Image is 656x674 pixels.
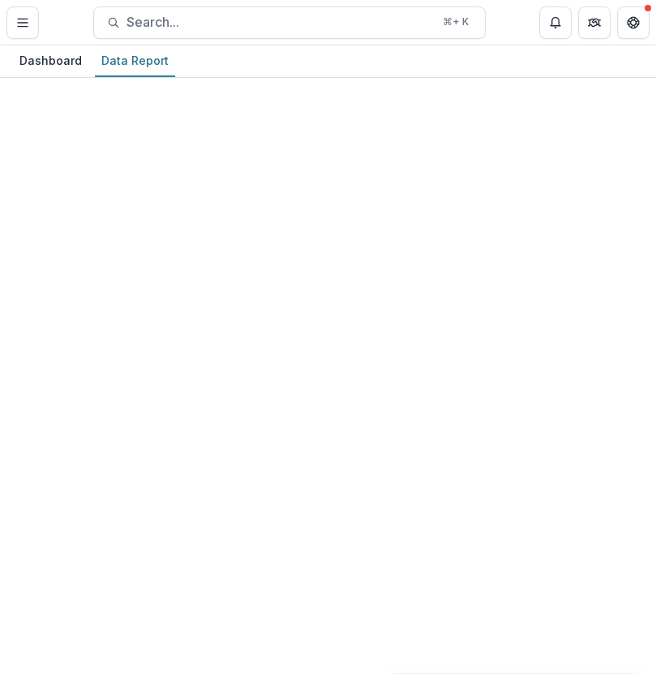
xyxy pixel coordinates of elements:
div: Dashboard [13,49,88,72]
div: ⌘ + K [439,13,472,31]
button: Partners [578,6,611,39]
div: Data Report [95,49,175,72]
button: Search... [93,6,486,39]
a: Data Report [95,45,175,77]
span: Search... [126,15,433,30]
button: Notifications [539,6,572,39]
button: Toggle Menu [6,6,39,39]
button: Get Help [617,6,650,39]
a: Dashboard [13,45,88,77]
